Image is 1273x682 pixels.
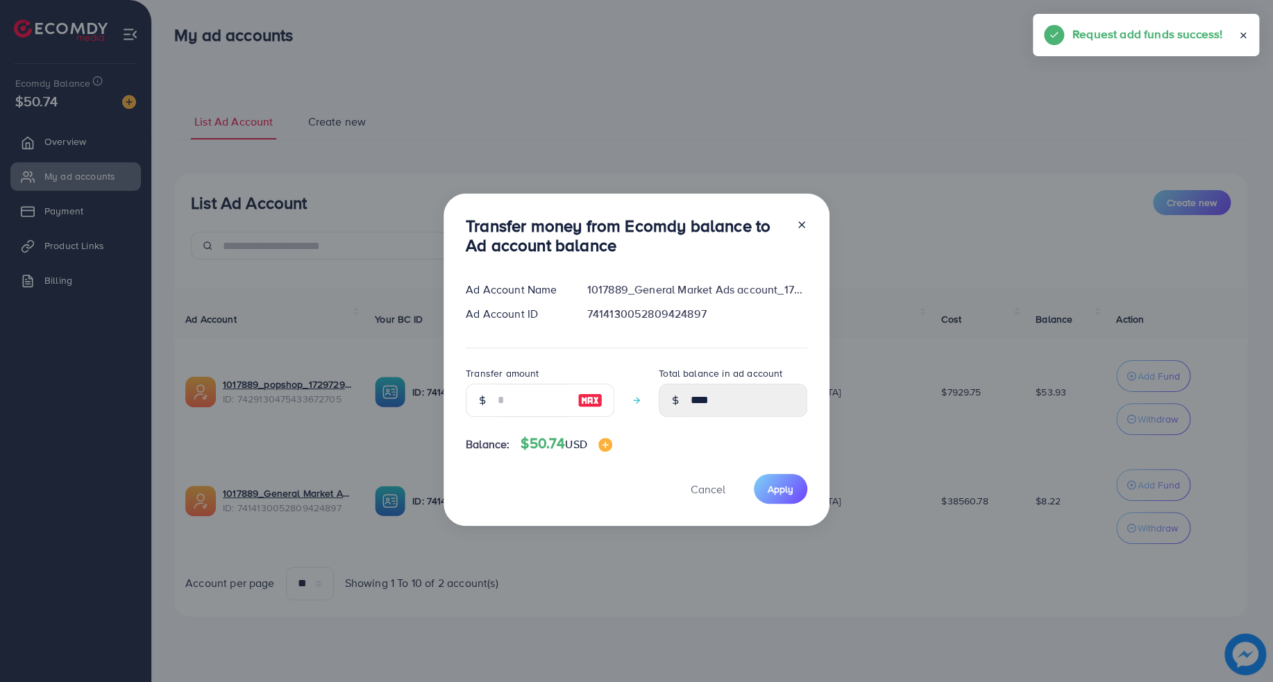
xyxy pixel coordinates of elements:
[576,306,818,322] div: 7414130052809424897
[1072,25,1222,43] h5: Request add funds success!
[768,482,793,496] span: Apply
[578,392,602,409] img: image
[455,306,576,322] div: Ad Account ID
[565,436,587,452] span: USD
[521,435,612,452] h4: $50.74
[754,474,807,504] button: Apply
[466,436,509,452] span: Balance:
[466,366,539,380] label: Transfer amount
[673,474,743,504] button: Cancel
[455,282,576,298] div: Ad Account Name
[576,282,818,298] div: 1017889_General Market Ads account_1726236686365
[466,216,785,256] h3: Transfer money from Ecomdy balance to Ad account balance
[659,366,782,380] label: Total balance in ad account
[598,438,612,452] img: image
[691,481,725,497] span: Cancel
